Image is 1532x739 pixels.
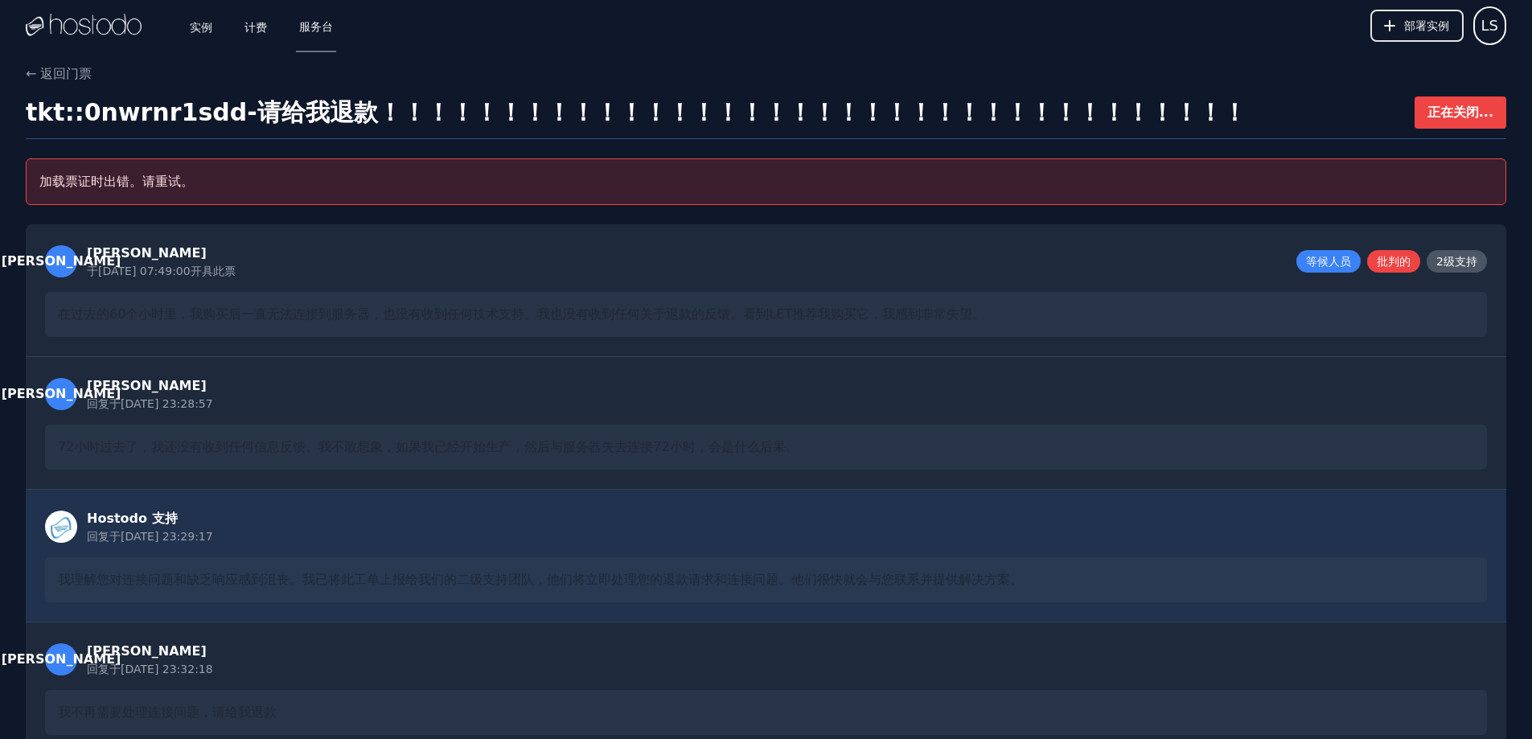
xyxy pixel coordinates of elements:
font: [PERSON_NAME] [87,378,207,393]
font: [PERSON_NAME] [87,245,207,261]
font: 服务台 [299,20,333,33]
button: 正在关闭... [1415,96,1506,129]
font: 回复于 [87,663,121,675]
font: tkt::0nwrnr1sdd [26,98,247,126]
font: 实例 [190,21,212,34]
font: 回复于 [87,397,121,410]
font: - [247,98,257,126]
font: 计费 [244,21,267,34]
font: 回复于 [87,530,121,543]
font: 开具此票 [191,265,236,277]
font: 在过去的60个小时里，我购买后一直无法连接到服务器，也没有收到任何技术支持。我也没有收到任何关于退款的反馈。看到LET推荐我购买它，我感到非常失望。 [58,306,985,322]
font: 请给我退款！！！！！！！！！！！！！！！！！！！！！！！！！！！！！！！！！！！！ [257,98,1247,126]
font: [PERSON_NAME] [87,643,207,659]
button: 用户菜单 [1473,6,1506,45]
font: 等候人员 [1306,255,1351,268]
font: 于[DATE] 07:49:00 [87,265,191,277]
font: [PERSON_NAME] [2,253,121,269]
font: 批判的 [1377,255,1411,268]
font: [DATE] 23:29:17 [121,530,213,543]
img: 职员 [45,511,77,543]
font: [DATE] 23:32:18 [121,663,213,675]
font: 我不再需要处理连接问题，请给我退款 [58,704,277,720]
font: 72小时过去了，我还没有收到任何信息反馈。我不敢想象，如果我已经开始生产，然后与服务器失去连接72小时，会是什么后果。 [58,439,799,454]
font: 我理解您对连接问题和缺乏响应感到沮丧。我已将此工单上报给我们的二级支持团队，他们将立即处理您的退款请求和连接问题。他们很快就会与您联系并提供解决方案。 [58,572,1023,587]
img: 标识 [26,14,142,38]
font: 正在关闭... [1427,105,1493,120]
font: [PERSON_NAME] [2,651,121,667]
button: ← 返回门票 [26,64,92,84]
font: [DATE] 23:28:57 [121,397,213,410]
font: 加载票证时出错。请重试。 [39,174,194,189]
font: [PERSON_NAME] [2,386,121,401]
font: Hostodo 支持 [87,511,178,526]
font: ← 返回门票 [26,66,92,81]
button: 部署实例 [1370,10,1464,42]
font: LS [1481,17,1498,34]
font: 2级支持 [1436,255,1477,268]
font: 部署实例 [1404,19,1449,32]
